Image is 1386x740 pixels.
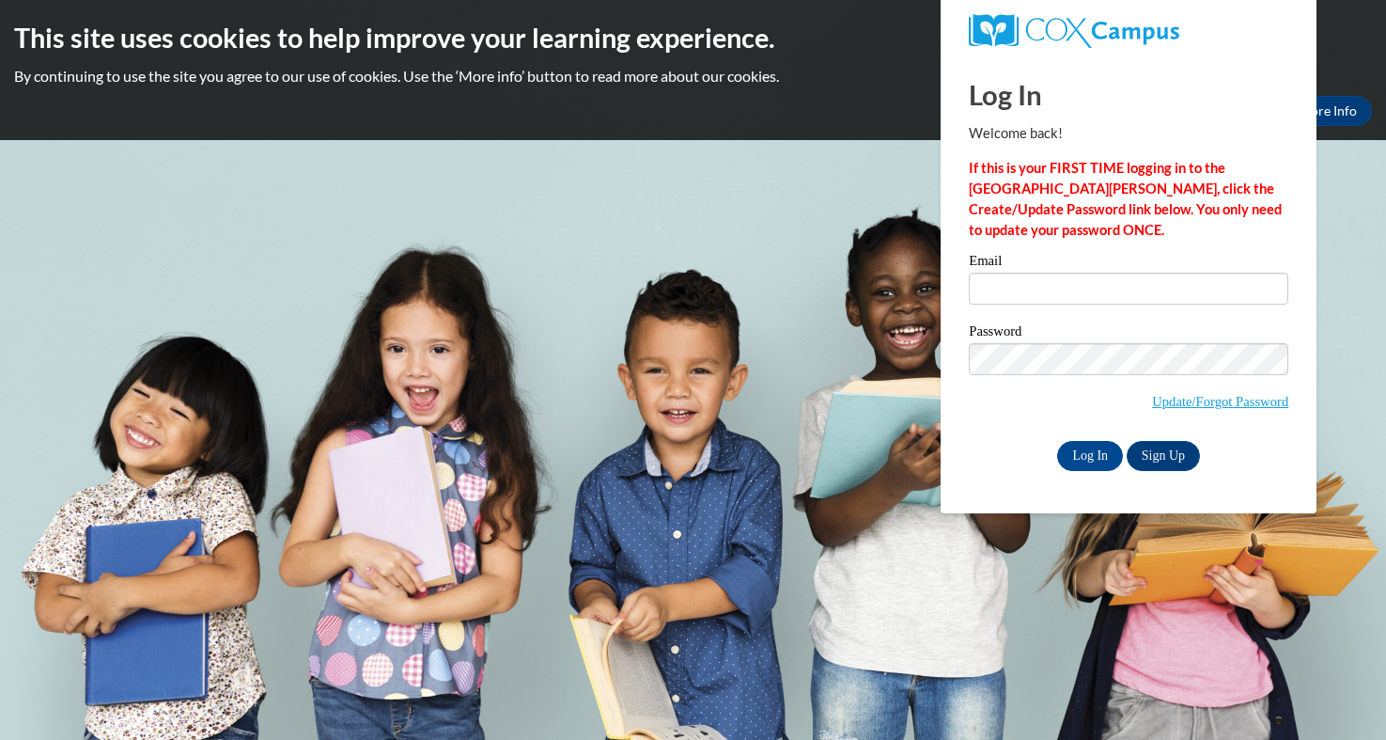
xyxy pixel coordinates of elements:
[1127,441,1200,471] a: Sign Up
[969,14,1179,48] img: COX Campus
[969,14,1288,48] a: COX Campus
[14,19,1372,56] h2: This site uses cookies to help improve your learning experience.
[1152,394,1288,409] a: Update/Forgot Password
[1057,441,1123,471] input: Log In
[14,66,1372,87] p: By continuing to use the site you agree to our use of cookies. Use the ‘More info’ button to read...
[969,254,1288,273] label: Email
[969,160,1282,238] strong: If this is your FIRST TIME logging in to the [GEOGRAPHIC_DATA][PERSON_NAME], click the Create/Upd...
[969,123,1288,144] p: Welcome back!
[969,324,1288,343] label: Password
[969,75,1288,114] h1: Log In
[1284,96,1372,126] a: More Info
